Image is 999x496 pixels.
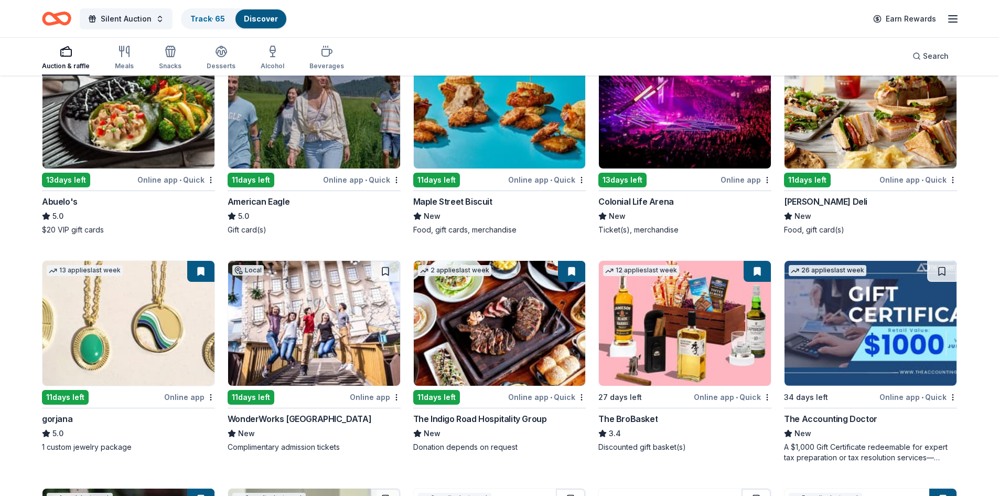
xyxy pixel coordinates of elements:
[424,427,441,440] span: New
[784,43,957,235] a: Image for McAlister's Deli13 applieslast week11days leftOnline app•Quick[PERSON_NAME] DeliNewFood...
[42,173,90,187] div: 13 days left
[228,261,400,386] img: Image for WonderWorks Myrtle Beach
[228,225,401,235] div: Gift card(s)
[164,391,215,404] div: Online app
[413,195,492,208] div: Maple Street Biscuit
[228,43,401,235] a: Image for American Eagle7 applieslast week11days leftOnline app•QuickAmerican Eagle5.0Gift card(s)
[52,427,63,440] span: 5.0
[598,43,771,235] a: Image for Colonial Life ArenaLocal13days leftOnline appColonial Life ArenaNewTicket(s), merchandise
[413,413,547,425] div: The Indigo Road Hospitality Group
[413,173,460,187] div: 11 days left
[599,261,771,386] img: Image for The BroBasket
[365,176,367,184] span: •
[228,260,401,452] a: Image for WonderWorks Myrtle BeachLocal11days leftOnline appWonderWorks [GEOGRAPHIC_DATA]NewCompl...
[413,225,586,235] div: Food, gift cards, merchandise
[921,176,923,184] span: •
[721,173,771,186] div: Online app
[414,261,586,386] img: Image for The Indigo Road Hospitality Group
[550,393,552,402] span: •
[598,195,673,208] div: Colonial Life Arena
[794,210,811,223] span: New
[309,41,344,76] button: Beverages
[414,44,586,168] img: Image for Maple Street Biscuit
[42,390,89,405] div: 11 days left
[508,173,586,186] div: Online app Quick
[879,391,957,404] div: Online app Quick
[190,14,225,23] a: Track· 65
[179,176,181,184] span: •
[598,173,647,187] div: 13 days left
[350,391,401,404] div: Online app
[228,390,274,405] div: 11 days left
[784,391,828,404] div: 34 days left
[784,225,957,235] div: Food, gift card(s)
[784,260,957,463] a: Image for The Accounting Doctor26 applieslast week34 days leftOnline app•QuickThe Accounting Doct...
[42,225,215,235] div: $20 VIP gift cards
[784,195,867,208] div: [PERSON_NAME] Deli
[228,442,401,452] div: Complimentary admission tickets
[228,173,274,187] div: 11 days left
[80,8,173,29] button: Silent Auction
[232,265,264,276] div: Local
[413,442,586,452] div: Donation depends on request
[789,265,866,276] div: 26 applies last week
[228,195,289,208] div: American Eagle
[159,41,181,76] button: Snacks
[694,391,771,404] div: Online app Quick
[261,62,284,70] div: Alcohol
[413,260,586,452] a: Image for The Indigo Road Hospitality Group2 applieslast week11days leftOnline app•QuickThe Indig...
[244,14,278,23] a: Discover
[424,210,441,223] span: New
[42,261,214,386] img: Image for gorjana
[137,173,215,186] div: Online app Quick
[603,265,679,276] div: 12 applies last week
[261,41,284,76] button: Alcohol
[228,44,400,168] img: Image for American Eagle
[323,173,401,186] div: Online app Quick
[598,391,642,404] div: 27 days left
[238,427,255,440] span: New
[181,8,287,29] button: Track· 65Discover
[207,62,235,70] div: Desserts
[784,413,877,425] div: The Accounting Doctor
[794,427,811,440] span: New
[785,261,957,386] img: Image for The Accounting Doctor
[508,391,586,404] div: Online app Quick
[609,210,626,223] span: New
[42,44,214,168] img: Image for Abuelo's
[115,62,134,70] div: Meals
[207,41,235,76] button: Desserts
[879,173,957,186] div: Online app Quick
[598,225,771,235] div: Ticket(s), merchandise
[42,442,215,452] div: 1 custom jewelry package
[784,442,957,463] div: A $1,000 Gift Certificate redeemable for expert tax preparation or tax resolution services—recipi...
[42,260,215,452] a: Image for gorjana13 applieslast week11days leftOnline appgorjana5.01 custom jewelry package
[413,43,586,235] a: Image for Maple Street Biscuit6 applieslast week11days leftOnline app•QuickMaple Street BiscuitNe...
[115,41,134,76] button: Meals
[418,265,491,276] div: 2 applies last week
[550,176,552,184] span: •
[42,43,215,235] a: Image for Abuelo's Top rated3 applieslast week13days leftOnline app•QuickAbuelo's5.0$20 VIP gift ...
[238,210,249,223] span: 5.0
[159,62,181,70] div: Snacks
[599,44,771,168] img: Image for Colonial Life Arena
[42,195,78,208] div: Abuelo's
[785,44,957,168] img: Image for McAlister's Deli
[42,6,71,31] a: Home
[413,390,460,405] div: 11 days left
[47,265,123,276] div: 13 applies last week
[42,62,90,70] div: Auction & raffle
[598,260,771,452] a: Image for The BroBasket12 applieslast week27 days leftOnline app•QuickThe BroBasket3.4Discounted ...
[904,46,957,67] button: Search
[867,9,942,28] a: Earn Rewards
[309,62,344,70] div: Beverages
[923,50,949,62] span: Search
[52,210,63,223] span: 5.0
[598,442,771,452] div: Discounted gift basket(s)
[228,413,371,425] div: WonderWorks [GEOGRAPHIC_DATA]
[784,173,831,187] div: 11 days left
[101,13,152,25] span: Silent Auction
[42,41,90,76] button: Auction & raffle
[598,413,658,425] div: The BroBasket
[921,393,923,402] span: •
